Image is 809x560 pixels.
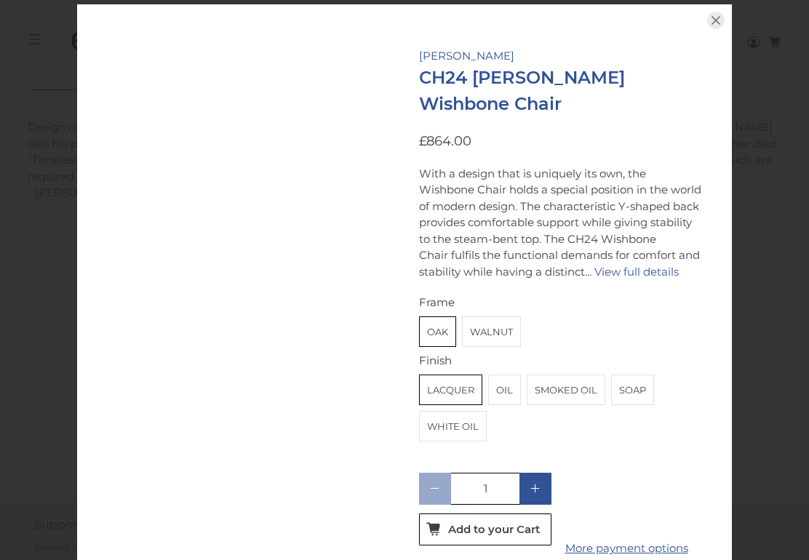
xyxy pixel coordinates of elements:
[420,375,482,404] label: Lacquer
[419,513,551,545] button: Add to your Cart
[527,375,605,404] label: Smoked Oil
[463,317,520,346] label: Walnut
[560,540,693,557] a: More payment options
[594,265,679,279] a: View full details
[419,49,514,63] a: [PERSON_NAME]
[419,295,701,311] div: Frame
[700,4,732,36] button: Close
[489,375,520,404] label: Oil
[419,353,701,369] div: Finish
[419,133,471,149] span: £864.00
[419,167,701,279] span: With a design that is uniquely its own, the Wishbone Chair holds a special position in the world ...
[448,523,540,536] span: Add to your Cart
[612,375,653,404] label: Soap
[420,412,486,441] label: White Oil
[419,67,625,114] a: CH24 [PERSON_NAME] Wishbone Chair
[420,317,455,346] label: Oak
